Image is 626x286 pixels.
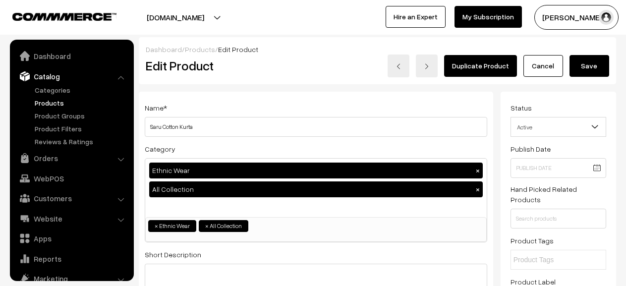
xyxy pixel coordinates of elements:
button: × [473,166,482,175]
input: Name [145,117,487,137]
label: Hand Picked Related Products [511,184,606,205]
button: × [473,185,482,194]
span: Active [511,118,606,136]
li: Ethnic Wear [148,220,196,232]
label: Short Description [145,249,201,260]
label: Publish Date [511,144,551,154]
a: Cancel [523,55,563,77]
a: Apps [12,229,130,247]
div: All Collection [149,181,483,197]
a: Duplicate Product [444,55,517,77]
a: COMMMERCE [12,10,99,22]
label: Name [145,103,167,113]
img: left-arrow.png [396,63,401,69]
a: Customers [12,189,130,207]
label: Product Tags [511,235,554,246]
input: Publish Date [511,158,606,178]
h2: Edit Product [146,58,330,73]
label: Status [511,103,532,113]
a: WebPOS [12,170,130,187]
a: Hire an Expert [386,6,446,28]
a: My Subscription [455,6,522,28]
a: Product Groups [32,111,130,121]
a: Dashboard [12,47,130,65]
a: Orders [12,149,130,167]
span: × [155,222,158,230]
span: Active [511,117,606,137]
button: [PERSON_NAME] [534,5,619,30]
img: user [599,10,614,25]
a: Website [12,210,130,228]
a: Product Filters [32,123,130,134]
a: Categories [32,85,130,95]
a: Catalog [12,67,130,85]
img: COMMMERCE [12,13,116,20]
div: / / [146,44,609,55]
a: Reviews & Ratings [32,136,130,147]
a: Products [32,98,130,108]
a: Products [185,45,215,54]
img: right-arrow.png [424,63,430,69]
label: Category [145,144,175,154]
a: Reports [12,250,130,268]
li: All Collection [199,220,248,232]
a: Dashboard [146,45,182,54]
input: Search products [511,209,606,229]
span: Edit Product [218,45,258,54]
button: Save [569,55,609,77]
button: [DOMAIN_NAME] [112,5,239,30]
div: Ethnic Wear [149,163,483,178]
input: Product Tags [513,255,600,265]
span: × [205,222,209,230]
